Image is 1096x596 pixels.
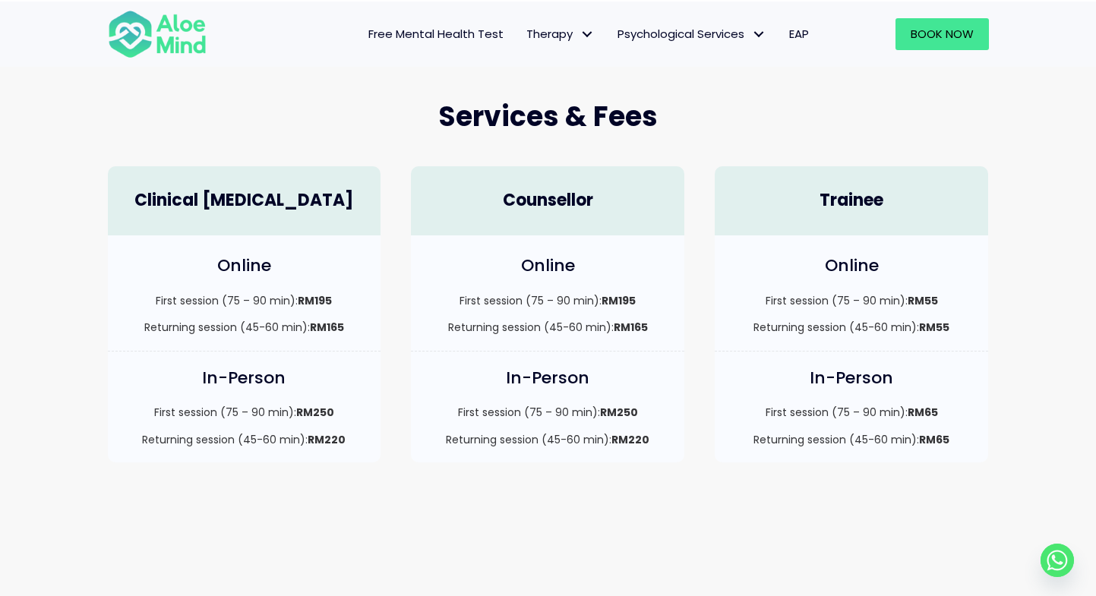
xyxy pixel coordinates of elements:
[919,320,949,335] strong: RM55
[600,405,638,420] strong: RM250
[1041,544,1074,577] a: Whatsapp
[730,432,973,447] p: Returning session (45-60 min):
[576,23,599,45] span: Therapy: submenu
[602,293,636,308] strong: RM195
[123,189,366,213] h4: Clinical [MEDICAL_DATA]
[296,405,334,420] strong: RM250
[515,18,606,50] a: TherapyTherapy: submenu
[911,26,974,42] span: Book Now
[226,18,820,50] nav: Menu
[426,293,669,308] p: First session (75 – 90 min):
[123,254,366,278] h4: Online
[617,26,766,42] span: Psychological Services
[426,189,669,213] h4: Counsellor
[108,9,207,59] img: Aloe mind Logo
[438,97,658,136] span: Services & Fees
[908,293,938,308] strong: RM55
[730,367,973,390] h4: In-Person
[123,432,366,447] p: Returning session (45-60 min):
[526,26,595,42] span: Therapy
[357,18,515,50] a: Free Mental Health Test
[614,320,648,335] strong: RM165
[730,254,973,278] h4: Online
[123,293,366,308] p: First session (75 – 90 min):
[789,26,809,42] span: EAP
[730,320,973,335] p: Returning session (45-60 min):
[426,254,669,278] h4: Online
[606,18,778,50] a: Psychological ServicesPsychological Services: submenu
[308,432,346,447] strong: RM220
[123,320,366,335] p: Returning session (45-60 min):
[123,405,366,420] p: First session (75 – 90 min):
[895,18,989,50] a: Book Now
[730,189,973,213] h4: Trainee
[310,320,344,335] strong: RM165
[730,293,973,308] p: First session (75 – 90 min):
[426,320,669,335] p: Returning session (45-60 min):
[611,432,649,447] strong: RM220
[748,23,770,45] span: Psychological Services: submenu
[919,432,949,447] strong: RM65
[778,18,820,50] a: EAP
[426,405,669,420] p: First session (75 – 90 min):
[426,367,669,390] h4: In-Person
[730,405,973,420] p: First session (75 – 90 min):
[123,367,366,390] h4: In-Person
[368,26,504,42] span: Free Mental Health Test
[298,293,332,308] strong: RM195
[426,432,669,447] p: Returning session (45-60 min):
[908,405,938,420] strong: RM65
